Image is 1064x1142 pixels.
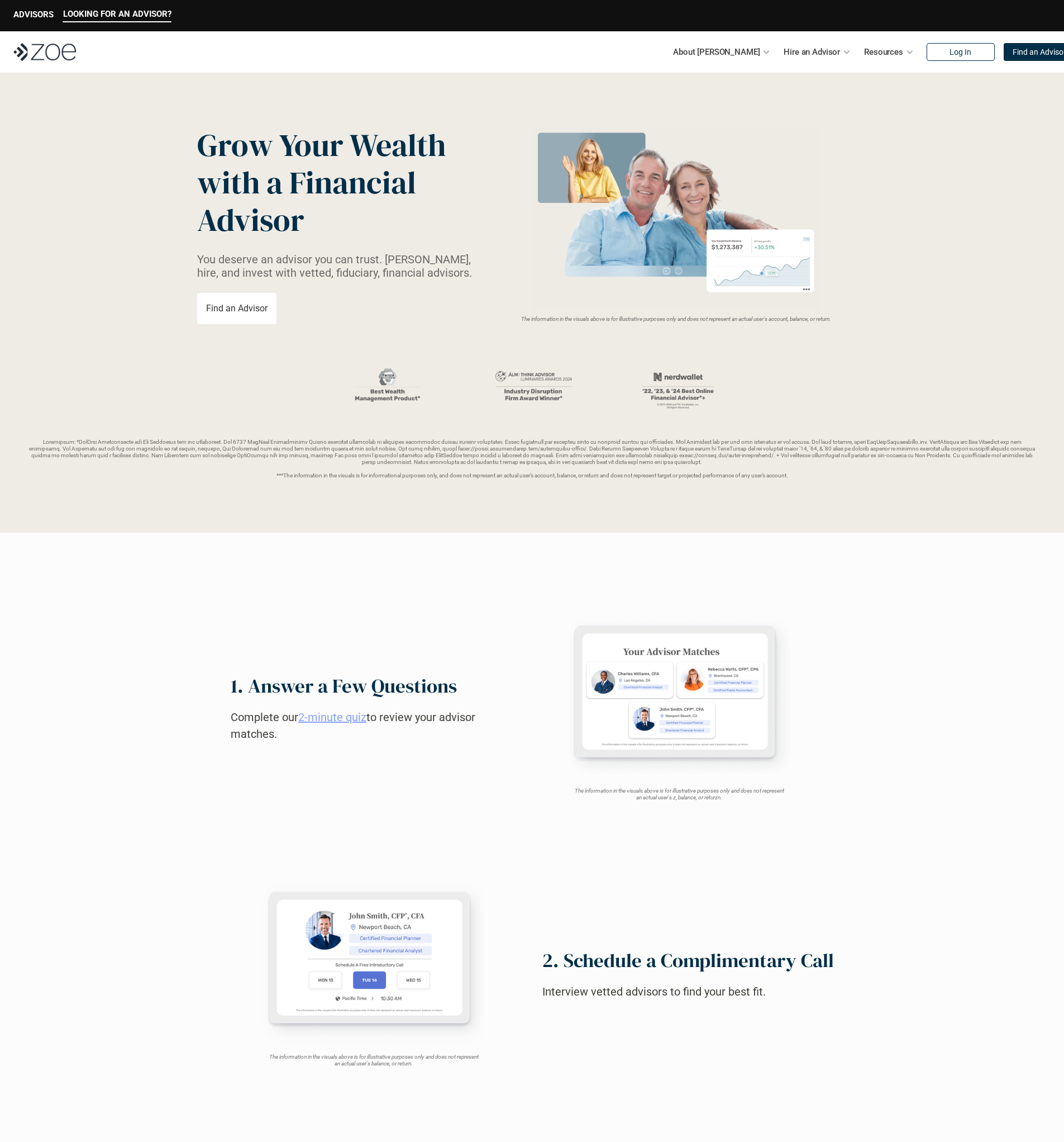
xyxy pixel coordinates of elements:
h2: 1. Answer a Few Questions [231,674,457,698]
p: Resources [864,44,903,60]
em: The information in the visuals above is for illustrative purposes only and does not represent an ... [521,316,831,322]
p: LOOKING FOR AN ADVISOR? [63,9,171,19]
a: 2-minute quiz [298,710,366,724]
p: Find an Advisor [206,303,268,314]
a: Find an Advisor [197,293,276,324]
a: Log In [927,43,995,61]
em: The information in the visuals above is for illustrative purposes only and does not represent [574,788,784,794]
p: Log In [950,48,971,57]
p: You deserve an advisor you can trust. [PERSON_NAME], hire, and invest with vetted, fiduciary, fin... [197,253,485,279]
p: About [PERSON_NAME] [673,44,760,60]
em: an actual user's z, balance, or returzn. [636,794,722,800]
em: The information in the visuals above is for illustrative purposes only and does not represent [269,1054,478,1060]
p: Loremipsum: *DolOrsi Ametconsecte adi Eli Seddoeius tem inc utlaboreet. Dol 6737 MagNaal Enimadmi... [27,439,1037,479]
p: Hire an Advisor [784,44,840,60]
em: an actual user's balance, or return. [335,1060,413,1067]
h2: 2. Schedule a Complimentary Call [542,949,834,972]
p: ADVISORS [13,10,54,20]
span: with a Financial Advisor [197,161,423,241]
h2: Interview vetted advisors to find your best fit. [542,983,810,1000]
h2: Complete our to review your advisor matches. [231,709,499,742]
span: Grow Your Wealth [197,124,446,167]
